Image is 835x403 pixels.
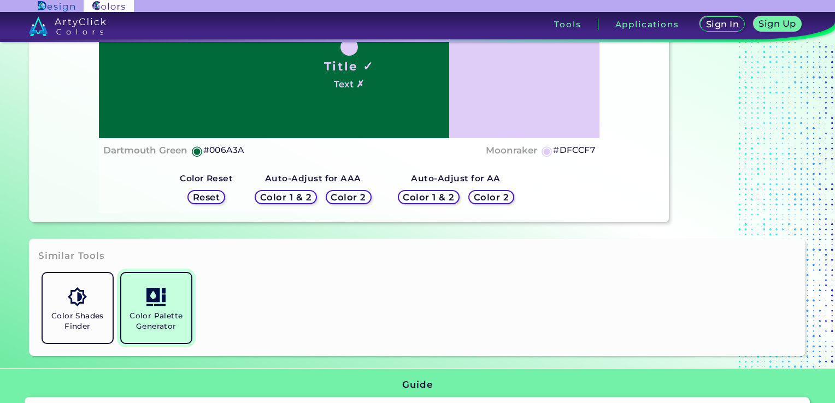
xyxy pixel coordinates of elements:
img: logo_artyclick_colors_white.svg [29,16,106,36]
h5: Color Shades Finder [47,311,108,331]
a: Color Shades Finder [38,269,117,347]
img: icon_col_pal_col.svg [146,287,166,306]
img: ArtyClick Design logo [38,1,74,11]
h5: Color Palette Generator [126,311,187,331]
h4: Dartmouth Green [103,143,187,158]
h5: #006A3A [203,143,244,157]
h5: Color 2 [473,193,510,202]
h4: Text ✗ [334,76,364,92]
h1: Title ✓ [324,58,374,74]
strong: Auto-Adjust for AA [411,173,500,183]
h5: Color 1 & 2 [402,193,456,202]
h4: Moonraker [486,143,537,158]
a: Sign In [699,16,746,32]
h3: Applications [615,20,679,28]
h5: Sign In [705,20,739,29]
a: Sign Up [752,16,803,32]
img: icon_color_shades.svg [68,287,87,306]
h5: Sign Up [758,19,797,28]
strong: Auto-Adjust for AAA [265,173,361,183]
h5: #DFCCF7 [553,143,595,157]
strong: Color Reset [180,173,233,183]
h5: ◉ [191,144,203,157]
h5: Color 1 & 2 [259,193,313,202]
h5: Reset [192,193,221,202]
h3: Tools [554,20,581,28]
h5: ◉ [541,144,553,157]
a: Color Palette Generator [117,269,196,347]
h3: Guide [402,378,432,392]
h5: Color 2 [330,193,367,202]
